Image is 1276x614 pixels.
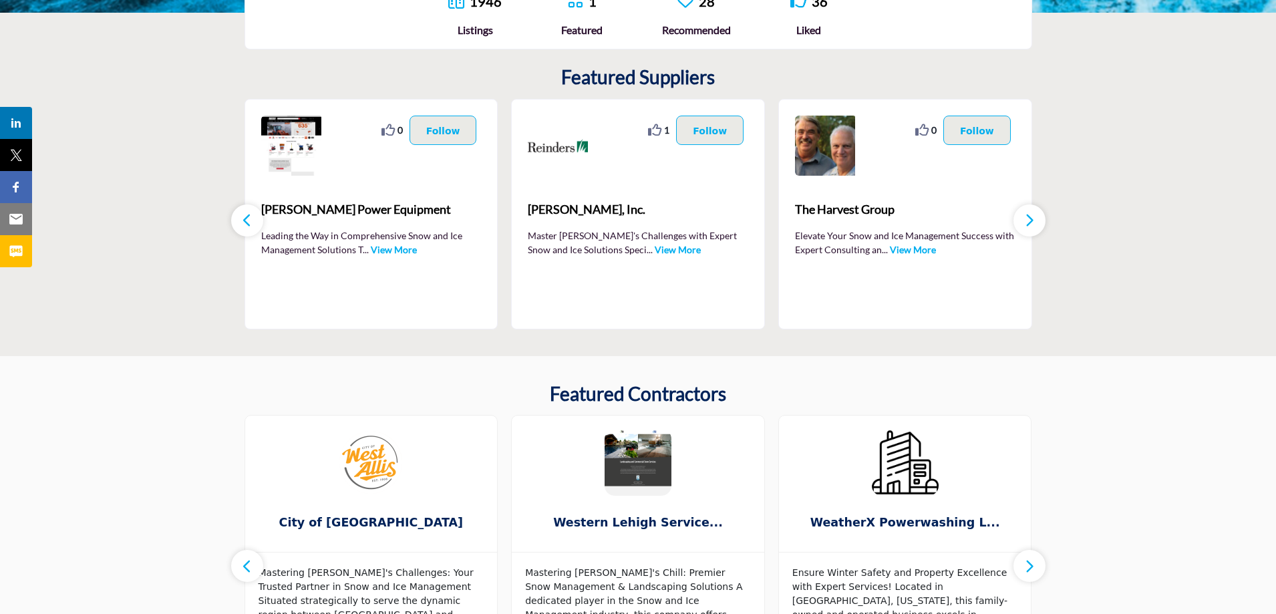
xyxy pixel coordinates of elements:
b: Reinders, Inc. [528,192,748,228]
a: [PERSON_NAME], Inc. [528,192,748,228]
span: The Harvest Group [795,200,1015,218]
a: View More [655,244,701,255]
h2: Featured Contractors [550,383,726,406]
img: Russo Power Equipment [261,116,321,176]
h2: Featured Suppliers [561,66,715,89]
b: City of West Allis [265,505,478,541]
a: View More [890,244,936,255]
img: WeatherX Powerwashing LLC [872,429,939,496]
span: ​Western Lehigh Service... [532,514,744,531]
span: ... [647,244,653,255]
img: ​Western Lehigh Services [605,429,671,496]
div: Featured [561,22,603,38]
button: Follow [410,116,477,145]
b: WeatherX Powerwashing LLC [799,505,1011,541]
p: Follow [426,123,460,138]
span: WeatherX Powerwashing L... [799,514,1011,531]
p: Leading the Way in Comprehensive Snow and Ice Management Solutions T [261,228,482,255]
span: [PERSON_NAME] Power Equipment [261,200,482,218]
p: Master [PERSON_NAME]'s Challenges with Expert Snow and Ice Solutions Speci [528,228,748,255]
span: ... [363,244,369,255]
a: WeatherX Powerwashing L... [779,505,1031,541]
p: Elevate Your Snow and Ice Management Success with Expert Consulting an [795,228,1015,255]
div: Listings [448,22,502,38]
button: Follow [676,116,744,145]
button: Follow [943,116,1011,145]
div: Liked [790,22,828,38]
p: Follow [693,123,727,138]
a: ​Western Lehigh Service... [512,505,764,541]
span: City of [GEOGRAPHIC_DATA] [265,514,478,531]
img: City of West Allis [337,429,404,496]
a: City of [GEOGRAPHIC_DATA] [245,505,498,541]
span: ... [882,244,888,255]
a: The Harvest Group [795,192,1015,228]
img: Reinders, Inc. [528,116,588,176]
span: [PERSON_NAME], Inc. [528,200,748,218]
img: The Harvest Group [795,116,855,176]
a: [PERSON_NAME] Power Equipment [261,192,482,228]
a: View More [371,244,417,255]
span: 0 [931,123,937,137]
span: 0 [397,123,403,137]
b: ​Western Lehigh Services [532,505,744,541]
p: Follow [960,123,994,138]
span: 1 [664,123,669,137]
b: Russo Power Equipment [261,192,482,228]
div: Recommended [662,22,731,38]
